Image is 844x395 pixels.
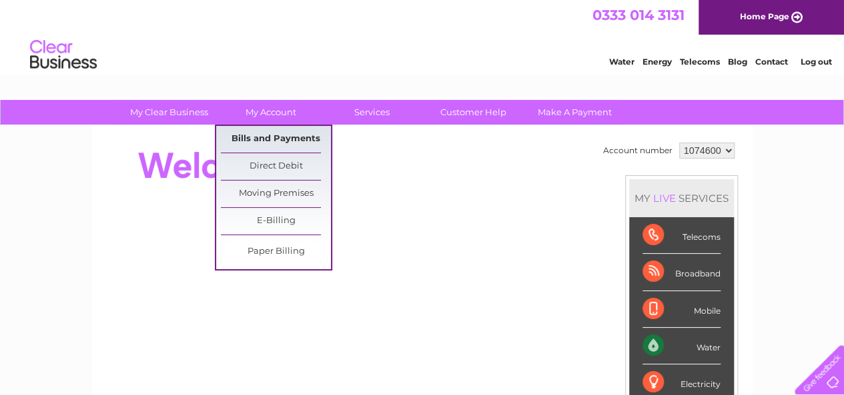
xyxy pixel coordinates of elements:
[418,100,528,125] a: Customer Help
[643,217,721,254] div: Telecoms
[216,100,326,125] a: My Account
[680,57,720,67] a: Telecoms
[221,238,331,265] a: Paper Billing
[643,328,721,364] div: Water
[643,254,721,290] div: Broadband
[600,139,676,162] td: Account number
[317,100,427,125] a: Services
[643,57,672,67] a: Energy
[114,100,224,125] a: My Clear Business
[755,57,788,67] a: Contact
[221,208,331,234] a: E-Billing
[221,181,331,207] a: Moving Premises
[107,7,738,65] div: Clear Business is a trading name of Verastar Limited (registered in [GEOGRAPHIC_DATA] No. 3667643...
[592,7,685,23] a: 0333 014 3131
[520,100,630,125] a: Make A Payment
[800,57,831,67] a: Log out
[629,179,734,217] div: MY SERVICES
[651,192,679,204] div: LIVE
[29,35,97,75] img: logo.png
[221,153,331,180] a: Direct Debit
[221,126,331,153] a: Bills and Payments
[643,291,721,328] div: Mobile
[728,57,747,67] a: Blog
[609,57,635,67] a: Water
